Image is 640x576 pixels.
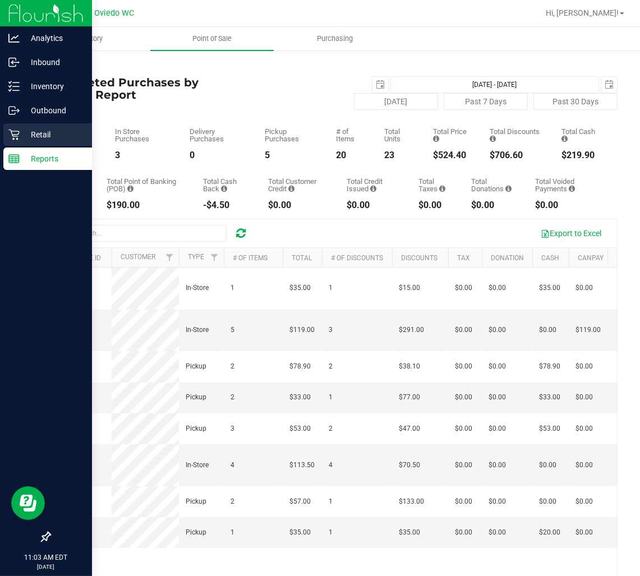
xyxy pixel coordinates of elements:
[274,27,397,50] a: Purchasing
[541,254,559,262] a: Cash
[203,178,251,192] div: Total Cash Back
[336,151,367,160] div: 20
[8,33,20,44] inline-svg: Analytics
[347,178,402,192] div: Total Credit Issued
[331,254,383,262] a: # of Discounts
[20,152,87,165] p: Reports
[121,253,155,261] a: Customer
[489,460,506,471] span: $0.00
[535,178,601,192] div: Total Voided Payments
[186,460,209,471] span: In-Store
[575,361,593,372] span: $0.00
[399,527,420,538] span: $35.00
[177,34,247,44] span: Point of Sale
[575,423,593,434] span: $0.00
[455,527,472,538] span: $0.00
[329,392,333,403] span: 1
[336,128,367,142] div: # of Items
[575,527,593,538] span: $0.00
[329,527,333,538] span: 1
[268,178,330,192] div: Total Customer Credit
[489,527,506,538] span: $0.00
[231,423,234,434] span: 3
[221,185,227,192] i: Sum of the cash-back amounts from rounded-up electronic payments for all purchases in the date ra...
[539,361,560,372] span: $78.90
[385,151,417,160] div: 23
[186,496,206,507] span: Pickup
[289,460,315,471] span: $113.50
[8,153,20,164] inline-svg: Reports
[231,527,234,538] span: 1
[115,128,173,142] div: In Store Purchases
[8,105,20,116] inline-svg: Outbound
[455,423,472,434] span: $0.00
[539,527,560,538] span: $20.00
[455,496,472,507] span: $0.00
[575,496,593,507] span: $0.00
[601,77,617,93] span: select
[20,56,87,69] p: Inbound
[418,178,454,192] div: Total Taxes
[399,392,420,403] span: $77.00
[434,135,440,142] i: Sum of the total prices of all purchases in the date range.
[160,248,179,267] a: Filter
[289,283,311,293] span: $35.00
[302,34,369,44] span: Purchasing
[329,325,333,335] span: 3
[533,224,609,243] button: Export to Excel
[489,361,506,372] span: $0.00
[490,151,545,160] div: $706.60
[434,151,473,160] div: $524.40
[539,283,560,293] span: $35.00
[535,201,601,210] div: $0.00
[539,392,560,403] span: $33.00
[186,423,206,434] span: Pickup
[439,185,445,192] i: Sum of the total taxes for all purchases in the date range.
[231,283,234,293] span: 1
[186,527,206,538] span: Pickup
[268,201,330,210] div: $0.00
[489,283,506,293] span: $0.00
[20,104,87,117] p: Outbound
[539,423,560,434] span: $53.00
[289,392,311,403] span: $33.00
[205,248,224,267] a: Filter
[107,201,186,210] div: $190.00
[8,57,20,68] inline-svg: Inbound
[231,361,234,372] span: 2
[399,325,424,335] span: $291.00
[288,185,294,192] i: Sum of the successful, non-voided payments using account credit for all purchases in the date range.
[533,93,618,110] button: Past 30 Days
[186,392,206,403] span: Pickup
[354,93,438,110] button: [DATE]
[575,392,593,403] span: $0.00
[231,496,234,507] span: 2
[186,361,206,372] span: Pickup
[455,283,472,293] span: $0.00
[539,460,556,471] span: $0.00
[107,178,186,192] div: Total Point of Banking (POB)
[188,253,204,261] a: Type
[490,135,496,142] i: Sum of the discount values applied to the all purchases in the date range.
[265,151,320,160] div: 5
[329,283,333,293] span: 1
[289,361,311,372] span: $78.90
[434,128,473,142] div: Total Price
[539,325,556,335] span: $0.00
[231,392,234,403] span: 2
[329,496,333,507] span: 1
[399,423,420,434] span: $47.00
[11,486,45,520] iframe: Resource center
[457,254,470,262] a: Tax
[265,128,320,142] div: Pickup Purchases
[399,283,420,293] span: $15.00
[370,185,376,192] i: Sum of all account credit issued for all refunds from returned purchases in the date range.
[190,128,248,142] div: Delivery Purchases
[490,128,545,142] div: Total Discounts
[455,325,472,335] span: $0.00
[49,76,239,101] h4: Completed Purchases by Facility Report
[233,254,268,262] a: # of Items
[489,423,506,434] span: $0.00
[186,283,209,293] span: In-Store
[372,77,388,93] span: select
